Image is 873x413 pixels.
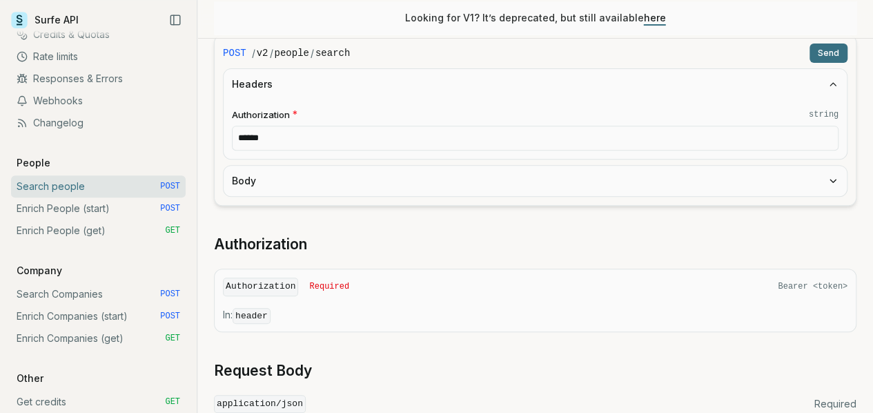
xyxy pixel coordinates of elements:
span: POST [223,46,246,60]
a: Enrich Companies (start) POST [11,305,186,327]
span: / [252,46,255,60]
a: Surfe API [11,10,79,30]
p: People [11,156,56,170]
span: / [311,46,314,60]
code: header [233,308,271,324]
span: GET [165,333,180,344]
button: Send [810,44,847,63]
p: Looking for V1? It’s deprecated, but still available [405,11,666,25]
a: Enrich People (start) POST [11,198,186,220]
a: Rate limits [11,46,186,68]
code: string [809,109,838,120]
a: Enrich Companies (get) GET [11,327,186,349]
span: POST [160,311,180,322]
a: Enrich People (get) GET [11,220,186,242]
code: people [274,46,308,60]
span: POST [160,181,180,192]
p: In: [223,308,847,323]
p: Company [11,264,68,278]
span: Authorization [232,108,290,122]
a: Get credits GET [11,391,186,413]
button: Body [224,166,847,196]
code: search [315,46,350,60]
button: Headers [224,69,847,99]
span: Bearer <token> [778,281,847,292]
a: here [644,12,666,23]
span: / [269,46,273,60]
a: Request Body [214,361,312,381]
span: Required [309,281,349,292]
a: Authorization [214,235,307,254]
span: Required [814,397,856,411]
button: Collapse Sidebar [165,10,186,30]
a: Changelog [11,112,186,134]
a: Responses & Errors [11,68,186,90]
code: Authorization [223,278,298,296]
a: Search people POST [11,175,186,198]
span: GET [165,396,180,407]
p: Other [11,372,49,385]
span: POST [160,289,180,300]
code: v2 [257,46,268,60]
a: Search Companies POST [11,283,186,305]
span: GET [165,225,180,236]
a: Webhooks [11,90,186,112]
a: Credits & Quotas [11,23,186,46]
span: POST [160,203,180,214]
